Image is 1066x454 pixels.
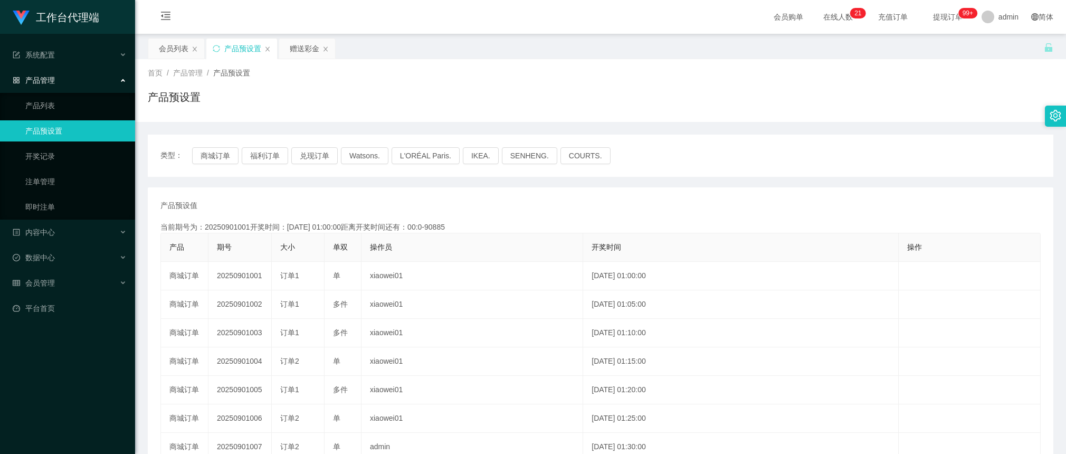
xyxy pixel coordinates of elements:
i: 图标: unlock [1044,43,1053,52]
span: 订单2 [280,357,299,365]
i: 图标: close [322,46,329,52]
a: 注单管理 [25,171,127,192]
div: 当前期号为：20250901001开奖时间：[DATE] 01:00:00距离开奖时间还有：00:0-90885 [160,222,1041,233]
span: 产品管理 [13,76,55,84]
span: 产品 [169,243,184,251]
td: 20250901006 [208,404,272,433]
td: 商城订单 [161,319,208,347]
i: 图标: global [1031,13,1039,21]
td: 商城订单 [161,290,208,319]
td: [DATE] 01:20:00 [583,376,899,404]
span: 产品预设值 [160,200,197,211]
td: 商城订单 [161,262,208,290]
span: 多件 [333,385,348,394]
span: 订单1 [280,271,299,280]
span: 单 [333,357,340,365]
span: 单 [333,442,340,451]
td: 20250901004 [208,347,272,376]
span: 订单1 [280,385,299,394]
td: 商城订单 [161,376,208,404]
span: 订单2 [280,442,299,451]
span: / [207,69,209,77]
i: 图标: menu-fold [148,1,184,34]
i: 图标: close [192,46,198,52]
td: xiaowei01 [361,376,583,404]
td: xiaowei01 [361,404,583,433]
button: IKEA. [463,147,499,164]
div: 赠送彩金 [290,39,319,59]
i: 图标: form [13,51,20,59]
span: 多件 [333,300,348,308]
button: SENHENG. [502,147,557,164]
span: 多件 [333,328,348,337]
sup: 1049 [958,8,977,18]
span: 操作 [907,243,922,251]
a: 产品列表 [25,95,127,116]
td: xiaowei01 [361,262,583,290]
span: / [167,69,169,77]
button: Watsons. [341,147,388,164]
img: logo.9652507e.png [13,11,30,25]
a: 开奖记录 [25,146,127,167]
span: 期号 [217,243,232,251]
sup: 21 [850,8,865,18]
span: 大小 [280,243,295,251]
td: xiaowei01 [361,319,583,347]
td: [DATE] 01:05:00 [583,290,899,319]
a: 即时注单 [25,196,127,217]
td: [DATE] 01:10:00 [583,319,899,347]
button: 兑现订单 [291,147,338,164]
i: 图标: check-circle-o [13,254,20,261]
td: [DATE] 01:25:00 [583,404,899,433]
td: 20250901002 [208,290,272,319]
p: 2 [854,8,858,18]
span: 产品预设置 [213,69,250,77]
div: 会员列表 [159,39,188,59]
td: 20250901003 [208,319,272,347]
i: 图标: setting [1050,110,1061,121]
span: 订单1 [280,300,299,308]
i: 图标: close [264,46,271,52]
i: 图标: table [13,279,20,287]
span: 会员管理 [13,279,55,287]
span: 单 [333,414,340,422]
span: 订单2 [280,414,299,422]
td: xiaowei01 [361,347,583,376]
td: [DATE] 01:00:00 [583,262,899,290]
span: 开奖时间 [592,243,621,251]
td: [DATE] 01:15:00 [583,347,899,376]
span: 提现订单 [928,13,968,21]
span: 系统配置 [13,51,55,59]
i: 图标: profile [13,229,20,236]
span: 类型： [160,147,192,164]
button: 商城订单 [192,147,239,164]
button: COURTS. [560,147,611,164]
i: 图标: sync [213,45,220,52]
p: 1 [858,8,862,18]
span: 操作员 [370,243,392,251]
i: 图标: appstore-o [13,77,20,84]
span: 内容中心 [13,228,55,237]
button: 福利订单 [242,147,288,164]
button: L'ORÉAL Paris. [392,147,460,164]
h1: 工作台代理端 [36,1,99,34]
span: 产品管理 [173,69,203,77]
span: 数据中心 [13,253,55,262]
span: 单双 [333,243,348,251]
td: 商城订单 [161,347,208,376]
span: 单 [333,271,340,280]
span: 在线人数 [818,13,858,21]
a: 产品预设置 [25,120,127,141]
a: 工作台代理端 [13,13,99,21]
div: 产品预设置 [224,39,261,59]
span: 订单1 [280,328,299,337]
span: 充值订单 [873,13,913,21]
td: 商城订单 [161,404,208,433]
h1: 产品预设置 [148,89,201,105]
td: 20250901005 [208,376,272,404]
td: 20250901001 [208,262,272,290]
span: 首页 [148,69,163,77]
a: 图标: dashboard平台首页 [13,298,127,319]
td: xiaowei01 [361,290,583,319]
